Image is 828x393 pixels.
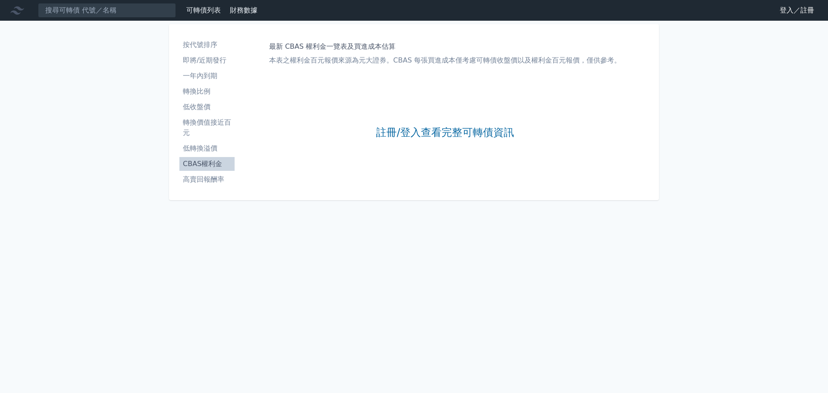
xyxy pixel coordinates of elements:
li: CBAS權利金 [179,159,235,169]
a: 財務數據 [230,6,257,14]
h1: 最新 CBAS 權利金一覽表及買進成本估算 [269,41,621,52]
a: 即將/近期發行 [179,53,235,67]
a: 一年內到期 [179,69,235,83]
a: 註冊/登入查看完整可轉債資訊 [376,126,514,140]
li: 按代號排序 [179,40,235,50]
a: 可轉債列表 [186,6,221,14]
li: 轉換比例 [179,86,235,97]
li: 高賣回報酬率 [179,174,235,185]
a: 按代號排序 [179,38,235,52]
li: 低轉換溢價 [179,143,235,154]
li: 轉換價值接近百元 [179,117,235,138]
input: 搜尋可轉債 代號／名稱 [38,3,176,18]
a: 轉換比例 [179,85,235,98]
a: 轉換價值接近百元 [179,116,235,140]
a: 低轉換溢價 [179,141,235,155]
a: 登入／註冊 [773,3,821,17]
a: 高賣回報酬率 [179,173,235,186]
li: 低收盤價 [179,102,235,112]
p: 本表之權利金百元報價來源為元大證券。CBAS 每張買進成本僅考慮可轉債收盤價以及權利金百元報價，僅供參考。 [269,55,621,66]
a: 低收盤價 [179,100,235,114]
li: 一年內到期 [179,71,235,81]
a: CBAS權利金 [179,157,235,171]
li: 即將/近期發行 [179,55,235,66]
